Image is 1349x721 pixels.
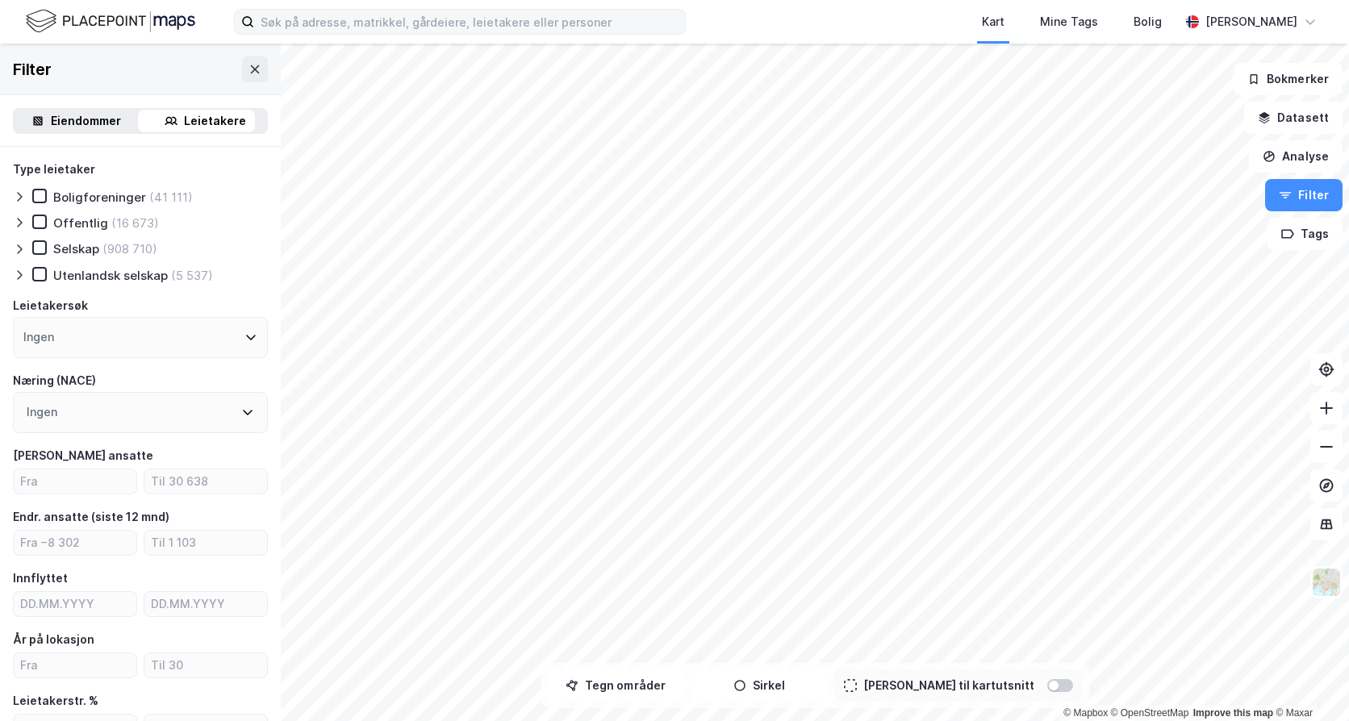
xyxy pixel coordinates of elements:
div: Kart [982,12,1004,31]
div: (41 111) [149,190,193,205]
input: DD.MM.YYYY [14,592,136,616]
div: Endr. ansatte (siste 12 mnd) [13,507,169,527]
div: Næring (NACE) [13,371,96,390]
input: Fra [14,469,136,494]
div: Mine Tags [1040,12,1098,31]
a: Improve this map [1193,707,1273,719]
div: [PERSON_NAME] [1205,12,1297,31]
button: Tags [1268,218,1343,250]
iframe: Chat Widget [1268,644,1349,721]
div: Offentlig [53,215,108,231]
a: Mapbox [1063,707,1108,719]
div: Ingen [23,327,54,347]
div: Bolig [1134,12,1162,31]
div: Type leietaker [13,160,95,179]
div: (5 537) [171,268,213,283]
div: Ingen [27,402,57,422]
input: Til 1 103 [144,531,267,555]
div: Eiendommer [51,111,121,131]
input: DD.MM.YYYY [144,592,267,616]
input: Søk på adresse, matrikkel, gårdeiere, leietakere eller personer [254,10,685,34]
div: År på lokasjon [13,630,94,649]
button: Bokmerker [1234,63,1343,95]
div: [PERSON_NAME] ansatte [13,446,153,465]
div: (908 710) [102,241,157,256]
a: OpenStreetMap [1111,707,1189,719]
button: Tegn områder [547,669,684,702]
input: Til 30 [144,653,267,677]
div: Leietakerstr. % [13,691,98,711]
div: Selskap [53,241,99,256]
button: Analyse [1249,140,1343,173]
button: Sirkel [691,669,828,702]
div: Leietakere [184,111,246,131]
img: Z [1311,567,1342,598]
div: (16 673) [111,215,159,231]
div: Boligforeninger [53,190,146,205]
div: Innflyttet [13,569,68,588]
div: Kontrollprogram for chat [1268,644,1349,721]
button: Datasett [1244,102,1343,134]
button: Filter [1265,179,1343,211]
div: [PERSON_NAME] til kartutsnitt [863,676,1034,695]
div: Leietakersøk [13,296,88,315]
input: Til 30 638 [144,469,267,494]
img: logo.f888ab2527a4732fd821a326f86c7f29.svg [26,7,195,35]
input: Fra −8 302 [14,531,136,555]
input: Fra [14,653,136,677]
div: Utenlandsk selskap [53,268,168,283]
div: Filter [13,56,52,82]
